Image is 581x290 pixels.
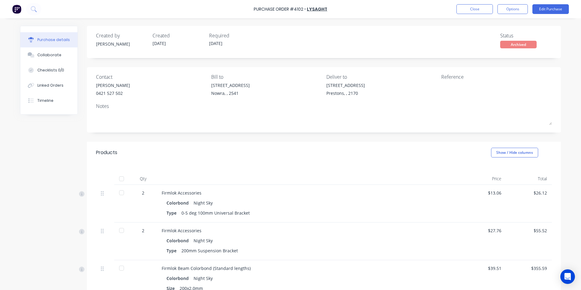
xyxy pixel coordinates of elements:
[96,149,117,156] div: Products
[129,173,157,185] div: Qty
[209,32,261,39] div: Required
[500,32,552,39] div: Status
[326,90,365,96] div: Prestons, , 2170
[511,227,547,234] div: $55.52
[96,41,148,47] div: [PERSON_NAME]
[153,32,204,39] div: Created
[37,98,53,103] div: Timeline
[12,5,21,14] img: Factory
[307,6,327,12] a: Lysaght
[532,4,569,14] button: Edit Purchase
[194,199,213,207] div: Night Sky
[491,148,538,157] button: Show / Hide columns
[326,73,437,81] div: Deliver to
[326,82,365,88] div: [STREET_ADDRESS]
[37,83,64,88] div: Linked Orders
[20,47,77,63] button: Collaborate
[167,199,191,207] div: Colorbond
[511,190,547,196] div: $26.12
[506,173,552,185] div: Total
[162,190,456,196] div: Firmlok Accessories
[441,73,552,81] div: Reference
[461,173,506,185] div: Price
[466,227,501,234] div: $27.76
[181,246,238,255] div: 200mm Suspension Bracket
[167,274,191,283] div: Colorbond
[96,90,130,96] div: 0421 527 502
[194,274,213,283] div: Night Sky
[254,6,306,12] div: Purchase Order #4102 -
[181,209,250,217] div: 0-5 deg 100mm Universal Bracket
[96,102,552,110] div: Notes
[167,236,191,245] div: Colorbond
[194,236,213,245] div: Night Sky
[497,4,528,14] button: Options
[96,82,130,88] div: [PERSON_NAME]
[20,93,77,108] button: Timeline
[211,90,250,96] div: Nowra, , 2541
[134,190,152,196] div: 2
[500,41,537,48] div: Archived
[20,32,77,47] button: Purchase details
[37,37,70,43] div: Purchase details
[466,190,501,196] div: $13.06
[134,227,152,234] div: 2
[167,209,181,217] div: Type
[20,78,77,93] button: Linked Orders
[560,269,575,284] div: Open Intercom Messenger
[162,227,456,234] div: Firmlok Accessories
[96,73,207,81] div: Contact
[162,265,456,271] div: Firmlok Beam Colorbond (Standard lengths)
[466,265,501,271] div: $39.51
[511,265,547,271] div: $355.59
[456,4,493,14] button: Close
[211,73,322,81] div: Bill to
[37,67,64,73] div: Checklists 0/0
[211,82,250,88] div: [STREET_ADDRESS]
[96,32,148,39] div: Created by
[37,52,61,58] div: Collaborate
[167,246,181,255] div: Type
[20,63,77,78] button: Checklists 0/0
